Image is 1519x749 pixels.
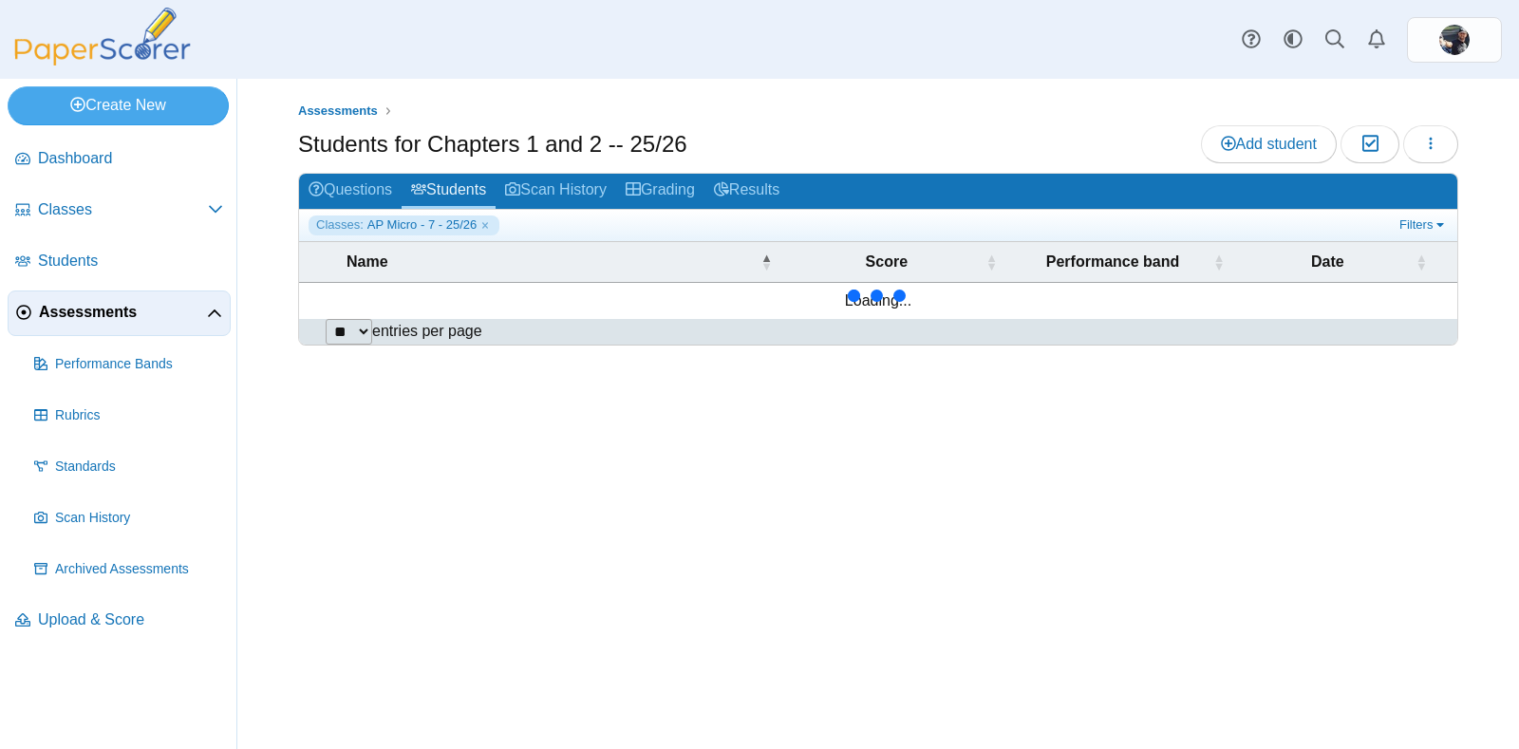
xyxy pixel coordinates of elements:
[1221,136,1317,152] span: Add student
[866,253,908,270] span: Score
[27,342,231,387] a: Performance Bands
[8,290,231,336] a: Assessments
[8,239,231,285] a: Students
[39,302,207,323] span: Assessments
[1439,25,1470,55] img: ps.UbxoEbGB7O8jyuZL
[8,8,197,66] img: PaperScorer
[1213,242,1225,282] span: Performance band : Activate to sort
[347,253,388,270] span: Name
[55,355,223,374] span: Performance Bands
[760,242,772,282] span: Name : Activate to invert sorting
[293,100,383,123] a: Assessments
[38,609,223,630] span: Upload & Score
[367,216,477,234] span: AP Micro - 7 - 25/26
[496,174,616,209] a: Scan History
[402,174,496,209] a: Students
[298,128,687,160] h1: Students for Chapters 1 and 2 -- 25/26
[1407,17,1502,63] a: ps.UbxoEbGB7O8jyuZL
[1046,253,1179,270] span: Performance band
[27,547,231,592] a: Archived Assessments
[372,323,482,339] label: entries per page
[55,406,223,425] span: Rubrics
[8,598,231,644] a: Upload & Score
[55,509,223,528] span: Scan History
[1416,242,1427,282] span: Date : Activate to sort
[27,393,231,439] a: Rubrics
[1439,25,1470,55] span: Max Newill
[38,148,223,169] span: Dashboard
[309,215,499,234] a: Classes: AP Micro - 7 - 25/26
[299,174,402,209] a: Questions
[38,199,208,220] span: Classes
[1201,125,1337,163] a: Add student
[55,458,223,477] span: Standards
[8,188,231,234] a: Classes
[8,86,229,124] a: Create New
[704,174,789,209] a: Results
[316,216,364,234] span: Classes:
[8,52,197,68] a: PaperScorer
[298,103,378,118] span: Assessments
[55,560,223,579] span: Archived Assessments
[27,444,231,490] a: Standards
[985,242,997,282] span: Score : Activate to sort
[616,174,704,209] a: Grading
[1311,253,1344,270] span: Date
[1356,19,1397,61] a: Alerts
[38,251,223,272] span: Students
[299,283,1457,319] td: Loading...
[1395,215,1453,234] a: Filters
[27,496,231,541] a: Scan History
[8,137,231,182] a: Dashboard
